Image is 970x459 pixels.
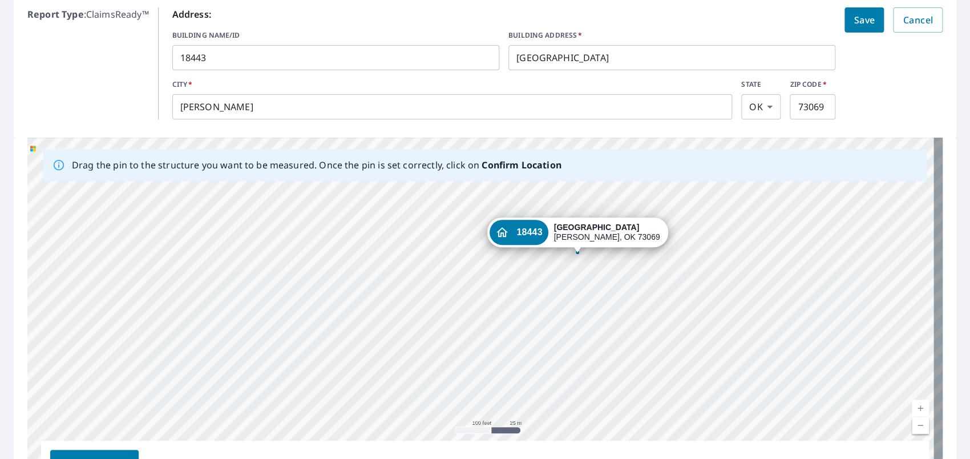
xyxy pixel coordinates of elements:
button: Cancel [893,7,943,33]
button: Save [844,7,884,33]
a: Current Level 18, Zoom Out [912,417,929,434]
label: BUILDING NAME/ID [172,30,499,41]
label: ZIP CODE [790,79,835,90]
a: Current Level 18, Zoom In [912,400,929,417]
label: CITY [172,79,732,90]
p: Address: [172,7,836,21]
strong: [GEOGRAPHIC_DATA] [553,223,639,232]
b: Report Type [27,8,84,21]
b: Confirm Location [482,159,561,171]
div: Dropped pin, building 18443, Residential property, Boardwalk Crossing Norman, OK 73069 [487,218,668,253]
p: : ClaimsReady™ [27,7,149,119]
span: 18443 [516,228,542,236]
label: BUILDING ADDRESS [508,30,835,41]
span: Save [854,12,875,28]
div: OK [741,94,781,119]
span: Cancel [903,12,933,28]
p: Drag the pin to the structure you want to be measured. Once the pin is set correctly, click on [72,158,561,172]
label: STATE [741,79,781,90]
div: [PERSON_NAME], OK 73069 [553,223,660,242]
em: OK [749,102,762,112]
